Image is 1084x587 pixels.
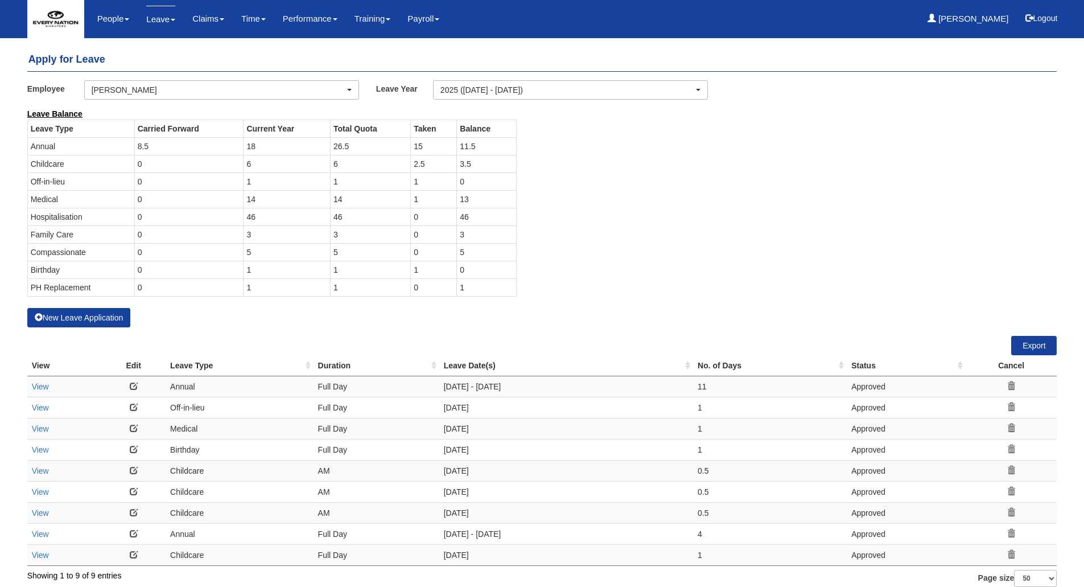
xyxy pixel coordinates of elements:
[166,355,314,376] th: Leave Type : activate to sort column ascending
[439,439,693,460] td: [DATE]
[283,6,337,32] a: Performance
[244,243,331,261] td: 5
[693,439,847,460] td: 1
[457,243,516,261] td: 5
[27,155,134,173] td: Childcare
[847,460,966,481] td: Approved
[693,418,847,439] td: 1
[411,155,457,173] td: 2.5
[134,278,244,296] td: 0
[166,544,314,565] td: Childcare
[407,6,439,32] a: Payroll
[134,173,244,190] td: 0
[440,84,694,96] div: 2025 ([DATE] - [DATE])
[92,84,345,96] div: [PERSON_NAME]
[330,190,410,208] td: 14
[134,261,244,278] td: 0
[27,137,134,155] td: Annual
[457,173,516,190] td: 0
[411,137,457,155] td: 15
[32,529,49,539] a: View
[457,120,516,137] th: Balance
[439,502,693,523] td: [DATE]
[439,418,693,439] td: [DATE]
[439,397,693,418] td: [DATE]
[97,6,130,32] a: People
[314,418,439,439] td: Full Day
[693,502,847,523] td: 0.5
[244,225,331,243] td: 3
[134,155,244,173] td: 0
[27,261,134,278] td: Birthday
[32,466,49,475] a: View
[314,502,439,523] td: AM
[1011,336,1057,355] a: Export
[32,382,49,391] a: View
[330,173,410,190] td: 1
[978,570,1057,587] label: Page size
[439,355,693,376] th: Leave Date(s) : activate to sort column ascending
[166,523,314,544] td: Annual
[439,523,693,544] td: [DATE] - [DATE]
[1014,570,1057,587] select: Page size
[27,308,131,327] button: New Leave Application
[330,120,410,137] th: Total Quota
[27,190,134,208] td: Medical
[439,376,693,397] td: [DATE] - [DATE]
[457,155,516,173] td: 3.5
[330,225,410,243] td: 3
[27,355,102,376] th: View
[928,6,1009,32] a: [PERSON_NAME]
[32,403,49,412] a: View
[146,6,175,32] a: Leave
[27,48,1057,72] h4: Apply for Leave
[693,523,847,544] td: 4
[457,190,516,208] td: 13
[166,397,314,418] td: Off-in-lieu
[330,137,410,155] td: 26.5
[847,481,966,502] td: Approved
[134,137,244,155] td: 8.5
[166,481,314,502] td: Childcare
[166,376,314,397] td: Annual
[241,6,266,32] a: Time
[134,190,244,208] td: 0
[27,120,134,137] th: Leave Type
[847,523,966,544] td: Approved
[32,508,49,518] a: View
[32,424,49,433] a: View
[244,261,331,278] td: 1
[457,137,516,155] td: 11.5
[314,460,439,481] td: AM
[693,397,847,418] td: 1
[411,190,457,208] td: 1
[847,397,966,418] td: Approved
[847,439,966,460] td: Approved
[693,376,847,397] td: 11
[411,120,457,137] th: Taken
[330,155,410,173] td: 6
[244,173,331,190] td: 1
[330,243,410,261] td: 5
[439,460,693,481] td: [DATE]
[966,355,1057,376] th: Cancel
[847,376,966,397] td: Approved
[166,439,314,460] td: Birthday
[457,208,516,225] td: 46
[244,278,331,296] td: 1
[847,418,966,439] td: Approved
[27,80,84,97] label: Employee
[166,502,314,523] td: Childcare
[693,481,847,502] td: 0.5
[693,355,847,376] th: No. of Days : activate to sort column ascending
[457,225,516,243] td: 3
[847,544,966,565] td: Approved
[134,243,244,261] td: 0
[411,173,457,190] td: 1
[314,523,439,544] td: Full Day
[244,137,331,155] td: 18
[411,261,457,278] td: 1
[27,109,83,118] b: Leave Balance
[244,155,331,173] td: 6
[330,208,410,225] td: 46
